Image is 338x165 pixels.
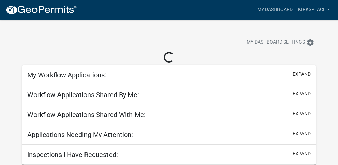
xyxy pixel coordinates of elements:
button: expand [293,150,311,157]
button: expand [293,90,311,98]
h5: Workflow Applications Shared By Me: [27,91,139,99]
button: expand [293,130,311,137]
button: expand [293,110,311,117]
a: My Dashboard [255,3,295,16]
a: Kirksplace [295,3,333,16]
i: settings [306,38,314,47]
h5: My Workflow Applications: [27,71,106,79]
span: My Dashboard Settings [247,38,305,47]
h5: Applications Needing My Attention: [27,131,133,139]
h5: Workflow Applications Shared With Me: [27,111,146,119]
button: expand [293,71,311,78]
button: My Dashboard Settingssettings [241,36,320,49]
h5: Inspections I Have Requested: [27,150,118,159]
